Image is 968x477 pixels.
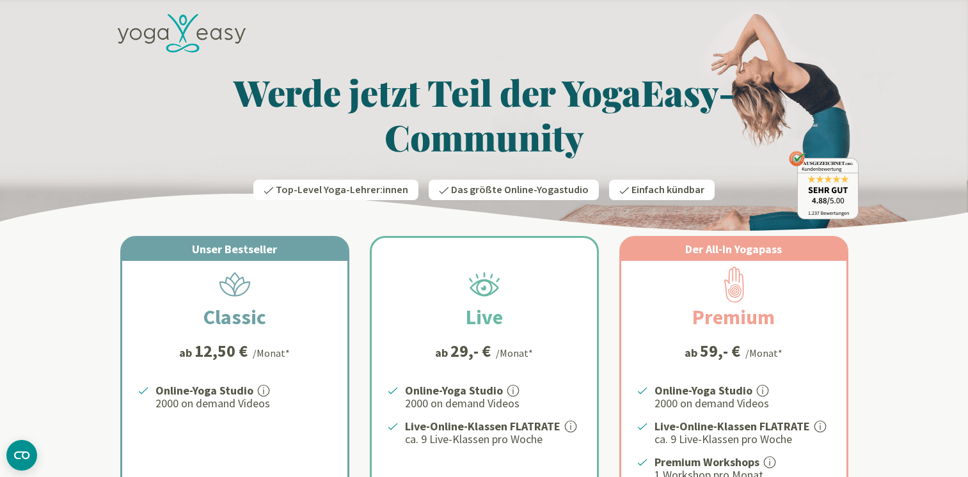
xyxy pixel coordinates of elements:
[662,302,805,332] h2: Premium
[496,345,533,361] div: /Monat*
[253,345,290,361] div: /Monat*
[192,242,277,256] span: Unser Bestseller
[405,383,503,398] strong: Online-Yoga Studio
[655,455,759,469] strong: Premium Workshops
[685,344,700,361] span: ab
[155,396,332,411] p: 2000 on demand Videos
[655,396,831,411] p: 2000 on demand Videos
[6,440,37,471] button: CMP-Widget öffnen
[451,183,589,197] span: Das größte Online-Yogastudio
[631,183,704,197] span: Einfach kündbar
[789,151,859,219] img: ausgezeichnet_badge.png
[450,343,491,359] div: 29,- €
[745,345,782,361] div: /Monat*
[155,383,253,398] strong: Online-Yoga Studio
[405,432,582,447] p: ca. 9 Live-Klassen pro Woche
[700,343,740,359] div: 59,- €
[179,344,194,361] span: ab
[276,183,408,197] span: Top-Level Yoga-Lehrer:innen
[655,383,752,398] strong: Online-Yoga Studio
[655,432,831,447] p: ca. 9 Live-Klassen pro Woche
[405,419,560,434] strong: Live-Online-Klassen FLATRATE
[435,344,450,361] span: ab
[435,302,534,332] h2: Live
[685,242,782,256] span: Der All-In Yogapass
[173,302,297,332] h2: Classic
[110,70,859,159] h1: Werde jetzt Teil der YogaEasy-Community
[655,419,810,434] strong: Live-Online-Klassen FLATRATE
[194,343,248,359] div: 12,50 €
[405,396,582,411] p: 2000 on demand Videos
